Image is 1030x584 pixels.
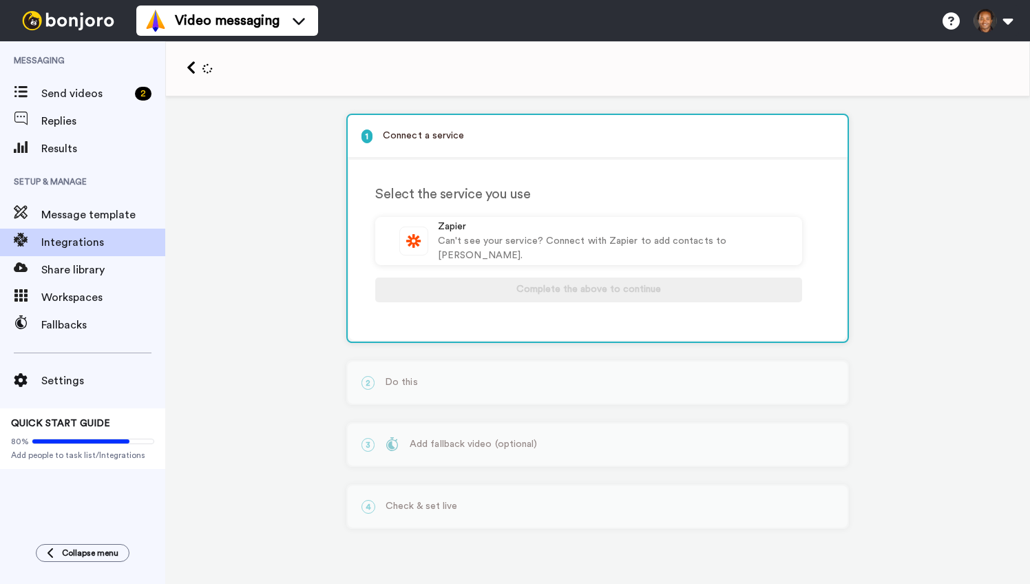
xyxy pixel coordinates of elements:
img: bj-logo-header-white.svg [17,11,120,30]
span: Integrations [41,234,165,251]
span: QUICK START GUIDE [11,419,110,428]
span: Settings [41,373,165,389]
span: Video messaging [175,11,280,30]
span: 1 [361,129,372,143]
div: Zapier [438,220,788,234]
button: Complete the above to continue [375,278,802,302]
span: 80% [11,436,29,447]
div: Select the service you use [375,184,802,205]
div: 2 [135,87,151,101]
img: vm-color.svg [145,10,167,32]
span: Share library [41,262,165,278]
img: logo_zapier.svg [400,227,428,255]
span: Results [41,140,165,157]
span: Add people to task list/Integrations [11,450,154,461]
span: Workspaces [41,289,165,306]
span: Collapse menu [62,547,118,559]
span: Replies [41,113,165,129]
span: Send videos [41,85,129,102]
a: ZapierCan't see your service? Connect with Zapier to add contacts to [PERSON_NAME]. [375,217,802,265]
span: Fallbacks [41,317,165,333]
p: Connect a service [361,129,834,143]
div: Can't see your service? Connect with Zapier to add contacts to [PERSON_NAME]. [438,234,788,263]
button: Collapse menu [36,544,129,562]
span: Message template [41,207,165,223]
